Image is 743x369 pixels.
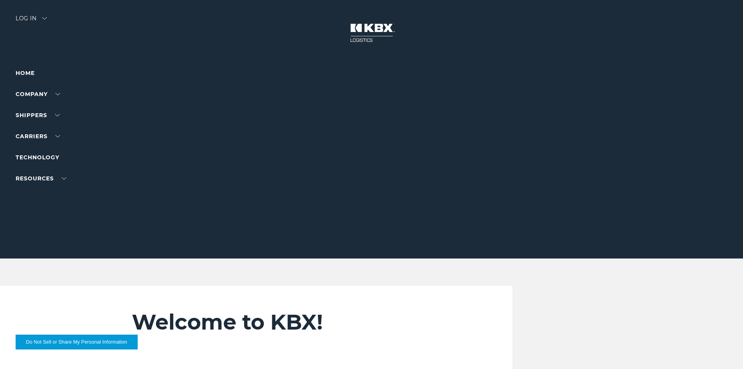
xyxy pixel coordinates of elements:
[42,17,47,20] img: arrow
[16,175,66,182] a: RESOURCES
[16,16,47,27] div: Log in
[16,70,35,77] a: Home
[132,309,466,335] h2: Welcome to KBX!
[342,16,401,50] img: kbx logo
[16,154,59,161] a: Technology
[16,335,138,349] button: Do Not Sell or Share My Personal Information
[16,112,60,119] a: SHIPPERS
[16,133,60,140] a: Carriers
[16,91,60,98] a: Company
